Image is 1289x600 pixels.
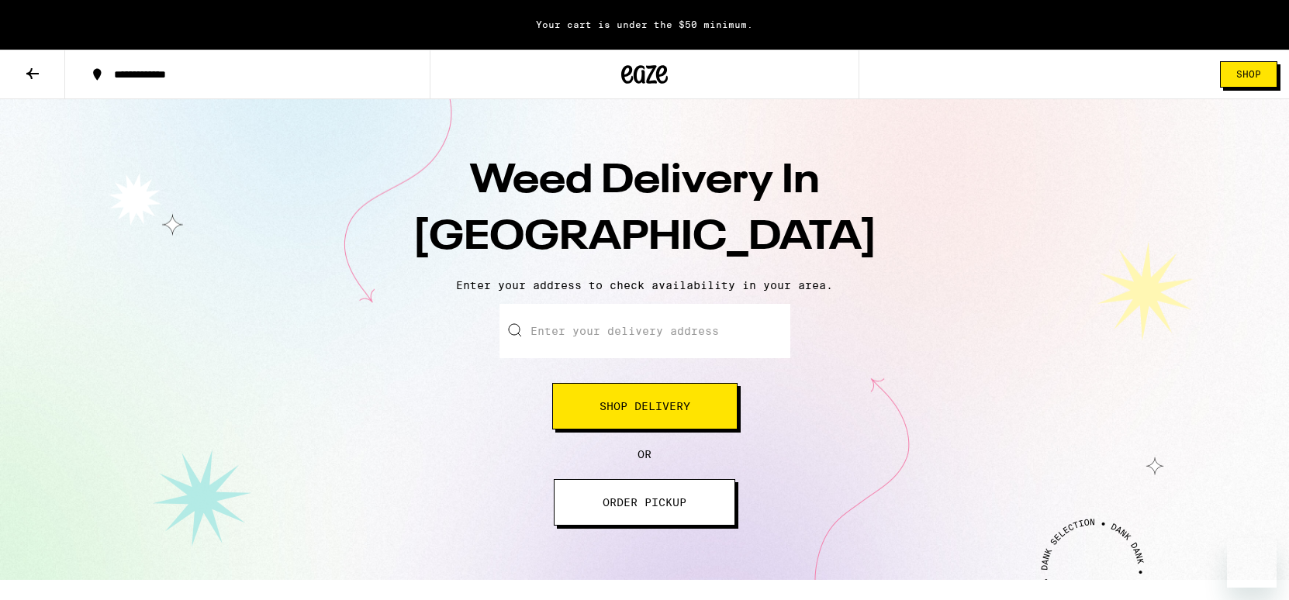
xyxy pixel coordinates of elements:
input: Enter your delivery address [499,304,790,358]
button: ORDER PICKUP [554,479,735,526]
button: Shop [1220,61,1277,88]
button: Shop Delivery [552,383,738,429]
h1: Weed Delivery In [373,153,916,267]
span: ORDER PICKUP [603,497,686,508]
p: Enter your address to check availability in your area. [16,279,1273,291]
iframe: Button to launch messaging window [1227,538,1277,588]
span: OR [638,448,651,460]
a: Shop [1208,61,1289,88]
span: [GEOGRAPHIC_DATA] [413,218,877,258]
span: Shop [1236,70,1261,79]
span: Shop Delivery [600,401,690,412]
